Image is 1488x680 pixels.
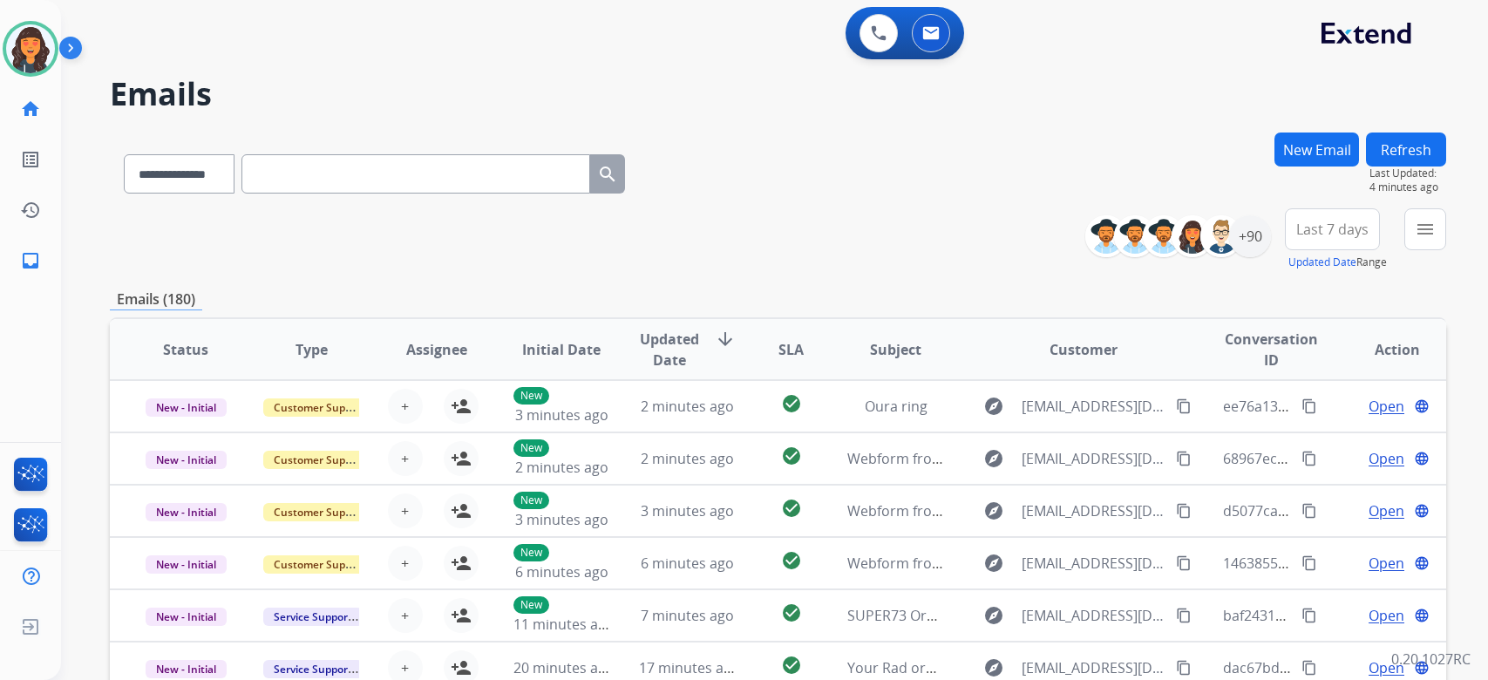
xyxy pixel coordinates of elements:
p: New [513,596,549,614]
div: +90 [1229,215,1271,257]
span: 3 minutes ago [515,405,608,425]
mat-icon: content_copy [1176,503,1192,519]
mat-icon: content_copy [1301,660,1317,676]
span: New - Initial [146,451,227,469]
mat-icon: person_add [451,396,472,417]
mat-icon: explore [983,396,1004,417]
span: + [401,396,409,417]
mat-icon: history [20,200,41,221]
span: + [401,448,409,469]
mat-icon: person_add [451,500,472,521]
span: Updated Date [639,329,701,371]
p: New [513,544,549,561]
span: 4 minutes ago [1369,180,1446,194]
span: 6 minutes ago [641,554,734,573]
span: 6 minutes ago [515,562,608,581]
mat-icon: content_copy [1301,555,1317,571]
span: 17 minutes ago [639,658,740,677]
span: SUPER73 Order LI-212328 Confirmed! [847,606,1091,625]
mat-icon: explore [983,605,1004,626]
mat-icon: list_alt [20,149,41,170]
span: [EMAIL_ADDRESS][DOMAIN_NAME] [1022,500,1166,521]
span: Customer Support [263,398,377,417]
span: New - Initial [146,608,227,626]
span: Conversation ID [1223,329,1320,371]
span: Last 7 days [1296,226,1369,233]
span: SLA [778,339,804,360]
span: Customer Support [263,555,377,574]
mat-icon: explore [983,657,1004,678]
p: New [513,439,549,457]
span: 2 minutes ago [641,397,734,416]
mat-icon: person_add [451,605,472,626]
mat-icon: check_circle [781,393,802,414]
mat-icon: explore [983,500,1004,521]
span: 2 minutes ago [515,458,608,477]
span: Open [1369,396,1404,417]
mat-icon: menu [1415,219,1436,240]
button: + [388,546,423,581]
mat-icon: search [597,164,618,185]
span: Assignee [406,339,467,360]
button: + [388,598,423,633]
span: Last Updated: [1369,167,1446,180]
span: Oura ring [865,397,927,416]
button: + [388,389,423,424]
mat-icon: language [1414,555,1430,571]
span: Webform from [EMAIL_ADDRESS][DOMAIN_NAME] on [DATE] [847,449,1242,468]
span: New - Initial [146,555,227,574]
span: + [401,605,409,626]
mat-icon: content_copy [1301,398,1317,414]
button: Updated Date [1288,255,1356,269]
span: 3 minutes ago [641,501,734,520]
span: New - Initial [146,660,227,678]
mat-icon: explore [983,553,1004,574]
mat-icon: person_add [451,657,472,678]
span: New - Initial [146,503,227,521]
span: [EMAIL_ADDRESS][DOMAIN_NAME] [1022,605,1166,626]
span: [EMAIL_ADDRESS][DOMAIN_NAME] [1022,553,1166,574]
span: New - Initial [146,398,227,417]
span: Open [1369,657,1404,678]
span: Open [1369,448,1404,469]
span: Service Support [263,660,363,678]
span: Range [1288,255,1387,269]
button: Last 7 days [1285,208,1380,250]
span: Open [1369,500,1404,521]
mat-icon: arrow_downward [715,329,736,350]
mat-icon: language [1414,451,1430,466]
span: Open [1369,605,1404,626]
mat-icon: content_copy [1301,608,1317,623]
mat-icon: content_copy [1301,451,1317,466]
p: New [513,387,549,405]
mat-icon: language [1414,398,1430,414]
th: Action [1321,319,1446,380]
mat-icon: content_copy [1301,503,1317,519]
span: Webform from [EMAIL_ADDRESS][DOMAIN_NAME] on [DATE] [847,501,1242,520]
mat-icon: content_copy [1176,608,1192,623]
span: Webform from [EMAIL_ADDRESS][DOMAIN_NAME] on [DATE] [847,554,1242,573]
span: Subject [870,339,921,360]
span: Service Support [263,608,363,626]
span: Open [1369,553,1404,574]
mat-icon: check_circle [781,550,802,571]
button: + [388,441,423,476]
span: Type [296,339,328,360]
mat-icon: content_copy [1176,660,1192,676]
span: + [401,553,409,574]
span: 3 minutes ago [515,510,608,529]
p: 0.20.1027RC [1391,649,1471,670]
mat-icon: check_circle [781,445,802,466]
span: Customer [1050,339,1118,360]
button: + [388,493,423,528]
span: 20 minutes ago [513,658,615,677]
span: [EMAIL_ADDRESS][DOMAIN_NAME] [1022,657,1166,678]
button: New Email [1274,133,1359,167]
span: ee76a136-c4f5-4dbc-bd4d-5df33c80415a [1223,397,1487,416]
span: d5077cad-a9f0-4b98-8443-d11ef3c53935 [1223,501,1486,520]
mat-icon: check_circle [781,498,802,519]
span: Your Rad order is running late (order ##1477778) [847,658,1172,677]
mat-icon: person_add [451,553,472,574]
h2: Emails [110,77,1446,112]
span: 7 minutes ago [641,606,734,625]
